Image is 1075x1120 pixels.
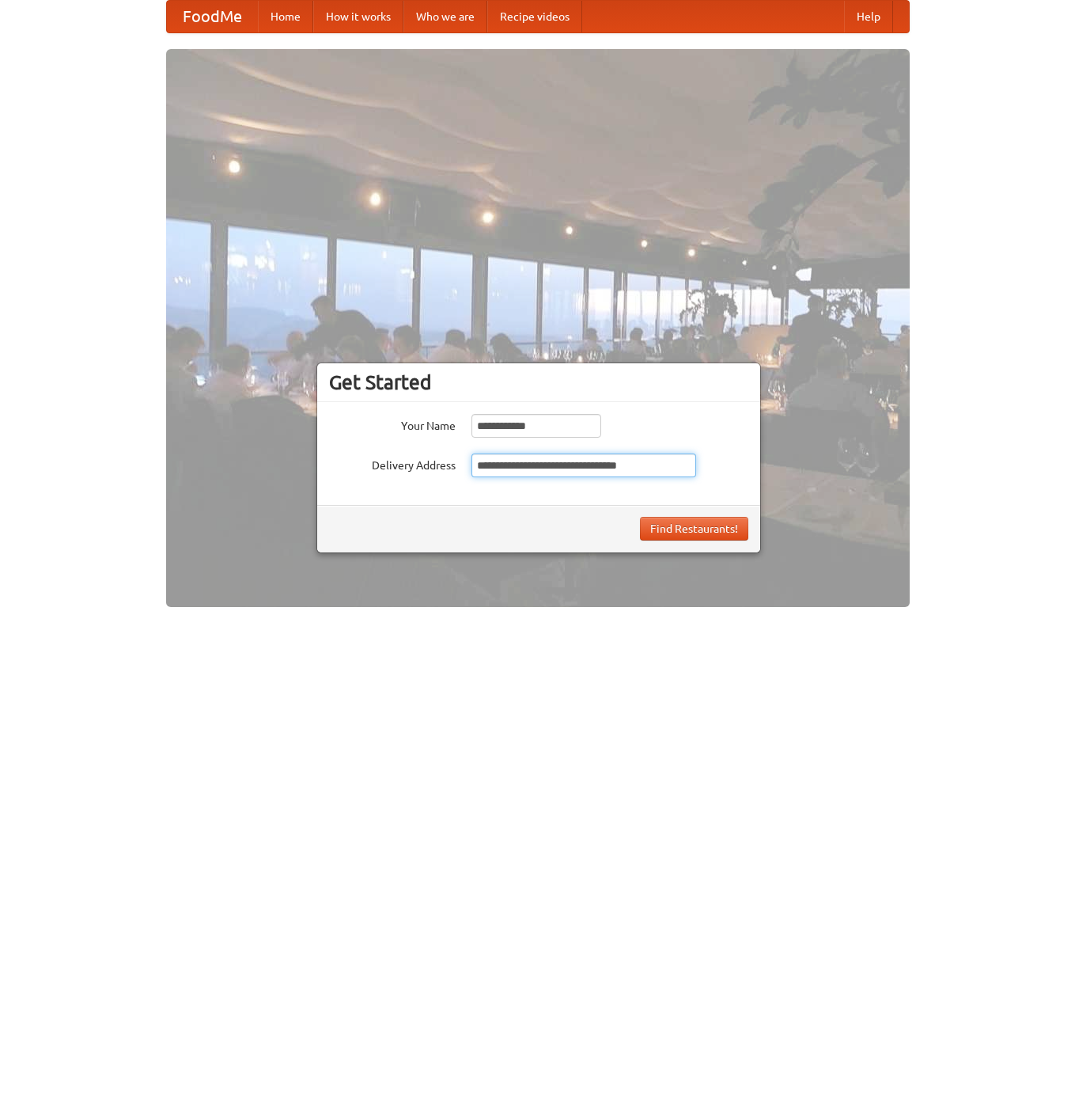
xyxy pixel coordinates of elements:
h3: Get Started [329,370,748,394]
a: Help [844,1,893,32]
a: Home [258,1,313,32]
label: Delivery Address [329,454,456,473]
label: Your Name [329,414,456,434]
button: Find Restaurants! [640,517,748,541]
a: Recipe videos [487,1,582,32]
a: Who we are [403,1,487,32]
a: FoodMe [167,1,258,32]
a: How it works [313,1,403,32]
